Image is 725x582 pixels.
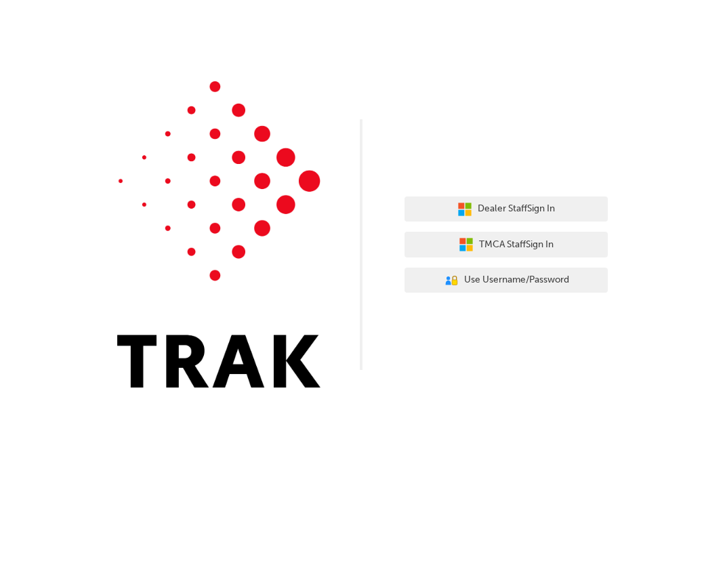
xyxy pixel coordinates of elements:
[478,201,555,217] span: Dealer Staff Sign In
[479,237,554,253] span: TMCA Staff Sign In
[405,196,608,222] button: Dealer StaffSign In
[117,81,320,388] img: Trak
[405,268,608,293] button: Use Username/Password
[405,232,608,257] button: TMCA StaffSign In
[464,272,569,288] span: Use Username/Password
